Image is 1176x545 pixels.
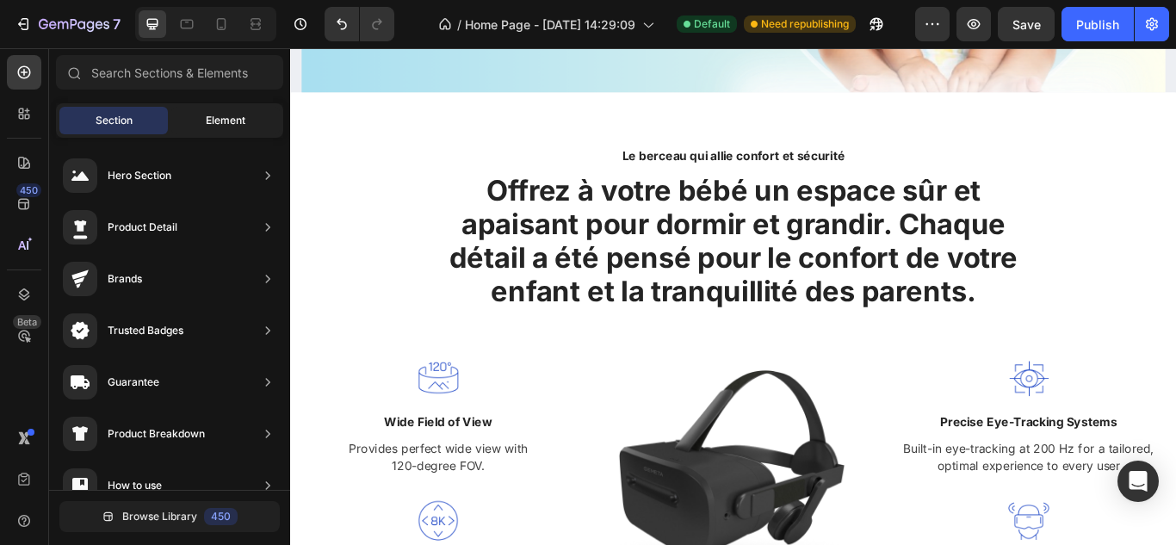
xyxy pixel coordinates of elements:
button: 7 [7,7,128,41]
input: Search Sections & Elements [56,55,283,90]
div: Product Detail [108,219,177,236]
div: Beta [13,315,41,329]
div: Open Intercom Messenger [1117,461,1159,502]
div: Product Breakdown [108,425,205,443]
span: Need republishing [761,16,849,32]
p: 7 [113,14,121,34]
p: Provides perfect wide view with 120-degree FOV. [15,456,330,498]
button: Save [998,7,1055,41]
div: Trusted Badges [108,322,183,339]
span: Save [1012,17,1041,32]
div: Guarantee [108,374,159,391]
div: 450 [204,508,238,525]
button: Browse Library450 [59,501,280,532]
span: Default [694,16,730,32]
div: How to use [108,477,162,494]
div: Hero Section [108,167,171,184]
span: Section [96,113,133,128]
span: / [457,15,461,34]
button: Publish [1061,7,1134,41]
span: Home Page - [DATE] 14:29:09 [465,15,635,34]
div: Undo/Redo [325,7,394,41]
div: 450 [16,183,41,197]
div: Brands [108,270,142,288]
span: Element [206,113,245,128]
iframe: Design area [290,48,1176,545]
div: Publish [1076,15,1119,34]
p: Built-in eye-tracking at 200 Hz for a tailored, optimal experience to every user [703,456,1018,498]
span: Browse Library [122,509,197,524]
p: Precise Eye-Tracking Systems [703,425,1018,446]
